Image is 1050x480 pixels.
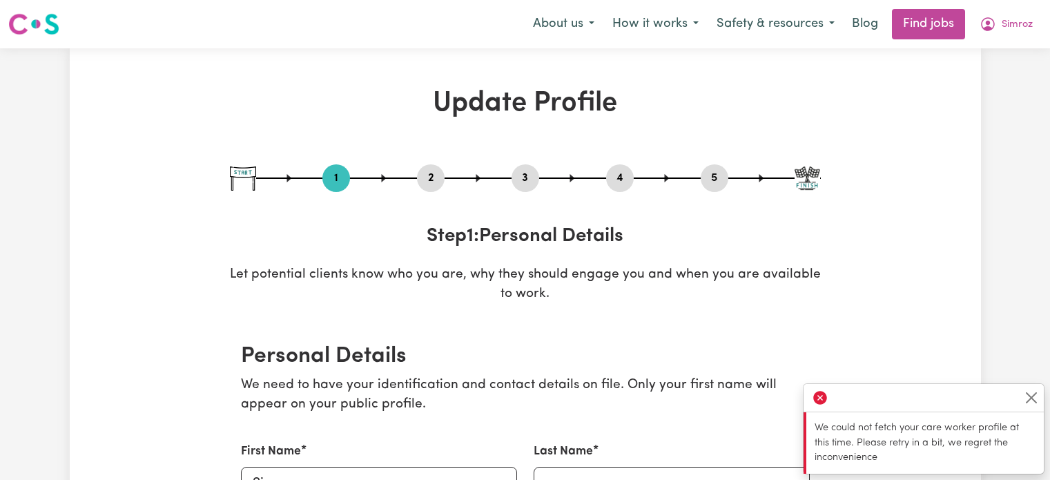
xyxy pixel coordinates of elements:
[8,8,59,40] a: Careseekers logo
[322,169,350,187] button: Go to step 1
[815,421,1036,465] p: We could not fetch your care worker profile at this time. Please retry in a bit, we regret the in...
[512,169,539,187] button: Go to step 3
[230,225,821,249] h3: Step 1 : Personal Details
[524,10,603,39] button: About us
[230,265,821,305] p: Let potential clients know who you are, why they should engage you and when you are available to ...
[971,10,1042,39] button: My Account
[230,87,821,120] h1: Update Profile
[241,443,301,461] label: First Name
[701,169,728,187] button: Go to step 5
[8,12,59,37] img: Careseekers logo
[606,169,634,187] button: Go to step 4
[603,10,708,39] button: How it works
[892,9,965,39] a: Find jobs
[708,10,844,39] button: Safety & resources
[1002,17,1033,32] span: Simroz
[417,169,445,187] button: Go to step 2
[241,343,810,369] h2: Personal Details
[1023,390,1040,406] button: Close
[241,376,810,416] p: We need to have your identification and contact details on file. Only your first name will appear...
[534,443,593,461] label: Last Name
[844,9,886,39] a: Blog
